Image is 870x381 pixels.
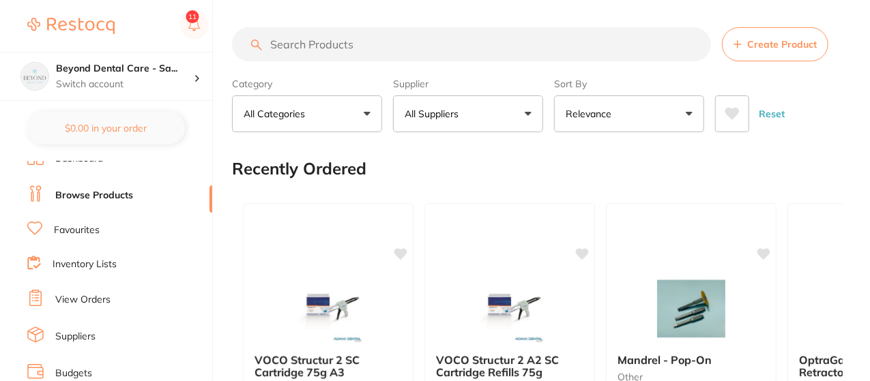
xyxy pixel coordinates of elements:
b: VOCO Structur 2 SC Cartridge 75g A3 [255,354,402,379]
a: View Orders [55,293,111,307]
button: Relevance [554,95,704,132]
label: Category [232,78,382,90]
a: Browse Products [55,189,133,202]
img: Mandrel - Pop-On [647,275,736,343]
input: Search Products [232,27,711,61]
span: Create Product [747,39,817,50]
p: All Suppliers [405,107,464,121]
p: All Categories [244,107,310,121]
a: Budgets [55,367,92,380]
button: All Suppliers [393,95,543,132]
img: VOCO Structur 2 A2 SC Cartridge Refills 75g [465,275,554,343]
h4: Beyond Dental Care - Sandstone Point [56,62,194,76]
button: Reset [755,95,789,132]
label: Sort By [554,78,704,90]
img: VOCO Structur 2 SC Cartridge 75g A3 [284,275,373,343]
img: Beyond Dental Care - Sandstone Point [21,63,48,90]
a: Inventory Lists [53,258,117,271]
a: Restocq Logo [27,10,115,42]
h2: Recently Ordered [232,159,366,179]
b: VOCO Structur 2 A2 SC Cartridge Refills 75g [436,354,583,379]
a: Favourites [54,224,100,237]
p: Switch account [56,78,194,91]
button: $0.00 in your order [27,112,185,144]
img: Restocq Logo [27,18,115,34]
b: Mandrel - Pop-On [618,354,765,366]
label: Supplier [393,78,543,90]
button: All Categories [232,95,382,132]
a: Suppliers [55,330,96,344]
p: Relevance [566,107,617,121]
button: Create Product [722,27,828,61]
